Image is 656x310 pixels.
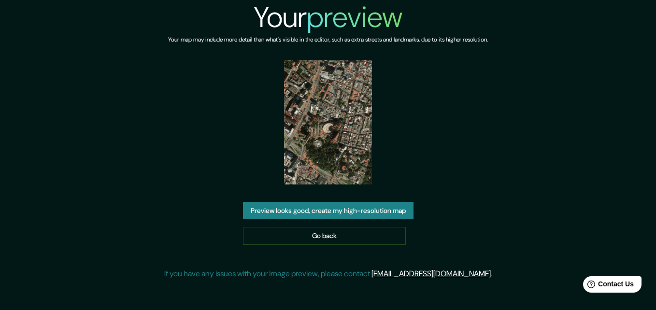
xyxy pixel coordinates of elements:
h6: Your map may include more detail than what's visible in the editor, such as extra streets and lan... [168,35,488,45]
p: If you have any issues with your image preview, please contact . [164,268,492,280]
a: [EMAIL_ADDRESS][DOMAIN_NAME] [371,268,491,279]
iframe: Help widget launcher [570,272,645,299]
a: Go back [243,227,406,245]
img: created-map-preview [284,60,372,184]
button: Preview looks good, create my high-resolution map [243,202,414,220]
